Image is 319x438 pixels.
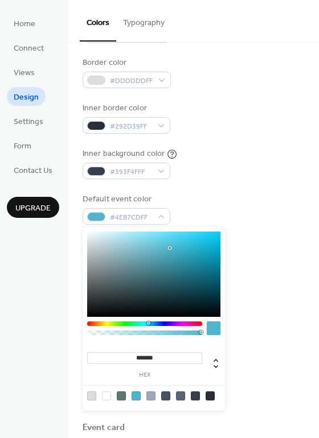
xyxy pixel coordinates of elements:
div: Default event color [83,193,168,205]
div: rgb(57, 63, 79) [191,391,200,400]
div: Inner background color [83,148,165,160]
span: Contact Us [14,165,52,177]
a: Form [7,136,38,155]
span: Settings [14,116,43,128]
div: rgb(73, 81, 99) [161,391,170,400]
span: #393F4FFF [110,166,152,178]
a: Connect [7,38,51,57]
a: Contact Us [7,160,59,179]
div: rgb(221, 221, 221) [87,391,96,400]
span: #4EB7CDFF [110,212,152,224]
div: Event card [83,422,125,434]
span: Upgrade [15,203,51,214]
span: Form [14,141,31,152]
div: Border color [83,57,169,69]
span: #DDDDDDFF [110,75,153,87]
span: Design [14,92,39,104]
div: rgb(41, 45, 57) [206,391,215,400]
div: Inner border color [83,102,168,114]
button: Upgrade [7,197,59,218]
a: Home [7,14,42,32]
a: Design [7,87,46,106]
div: rgb(159, 167, 183) [146,391,156,400]
a: Settings [7,111,50,130]
a: Views [7,63,42,81]
div: rgb(90, 120, 109) [117,391,126,400]
label: hex [87,372,202,378]
span: #292D39FF [110,121,152,133]
span: Connect [14,43,44,55]
span: Home [14,18,35,30]
div: rgb(255, 255, 255) [102,391,111,400]
span: Views [14,67,35,79]
div: rgb(78, 183, 205) [132,391,141,400]
div: rgb(90, 99, 120) [176,391,185,400]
